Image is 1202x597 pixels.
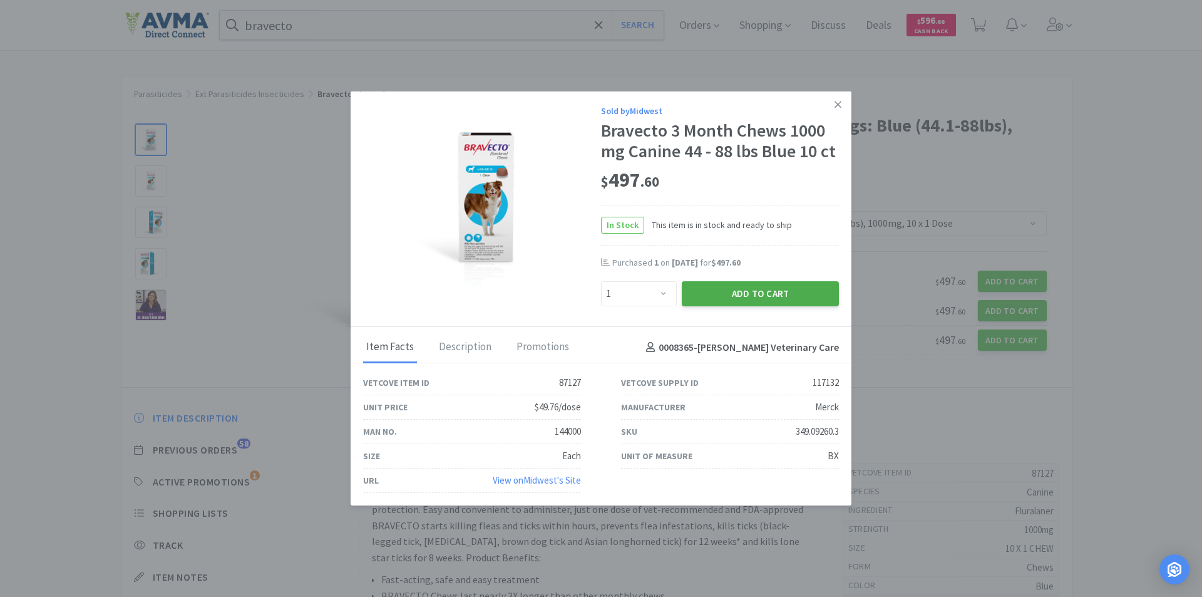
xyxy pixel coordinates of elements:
div: Open Intercom Messenger [1159,554,1189,584]
span: In Stock [602,217,644,233]
span: [DATE] [672,257,698,268]
img: d92b265c15f149e7b2f1a09b6a4dca7e_117132.jpeg [401,123,563,286]
div: Manufacturer [621,400,686,414]
div: Vetcove Item ID [363,376,429,390]
span: 1 [654,257,659,268]
span: This item is in stock and ready to ship [644,218,792,232]
span: $ [601,173,609,190]
div: 144000 [555,424,581,439]
a: View onMidwest's Site [493,474,581,486]
div: Description [436,332,495,363]
div: Sold by Midwest [601,104,839,118]
div: Size [363,449,380,463]
span: $497.60 [711,257,741,268]
h4: 0008365 - [PERSON_NAME] Veterinary Care [641,340,839,356]
span: 497 [601,167,659,192]
div: Vetcove Supply ID [621,376,699,390]
div: Unit of Measure [621,449,692,463]
div: 349.09260.3 [796,424,839,439]
div: URL [363,474,379,487]
div: $49.76/dose [535,400,581,415]
div: Merck [815,400,839,415]
div: 117132 [813,375,839,390]
div: Purchased on for [612,257,839,269]
span: . 60 [640,173,659,190]
div: SKU [621,425,637,439]
div: Man No. [363,425,397,439]
div: Unit Price [363,400,408,414]
div: Bravecto 3 Month Chews 1000 mg Canine 44 - 88 lbs Blue 10 ct [601,120,839,162]
div: Item Facts [363,332,417,363]
div: Promotions [513,332,572,363]
div: Each [562,449,581,464]
div: BX [828,449,839,464]
button: Add to Cart [682,281,839,306]
div: 87127 [559,375,581,390]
